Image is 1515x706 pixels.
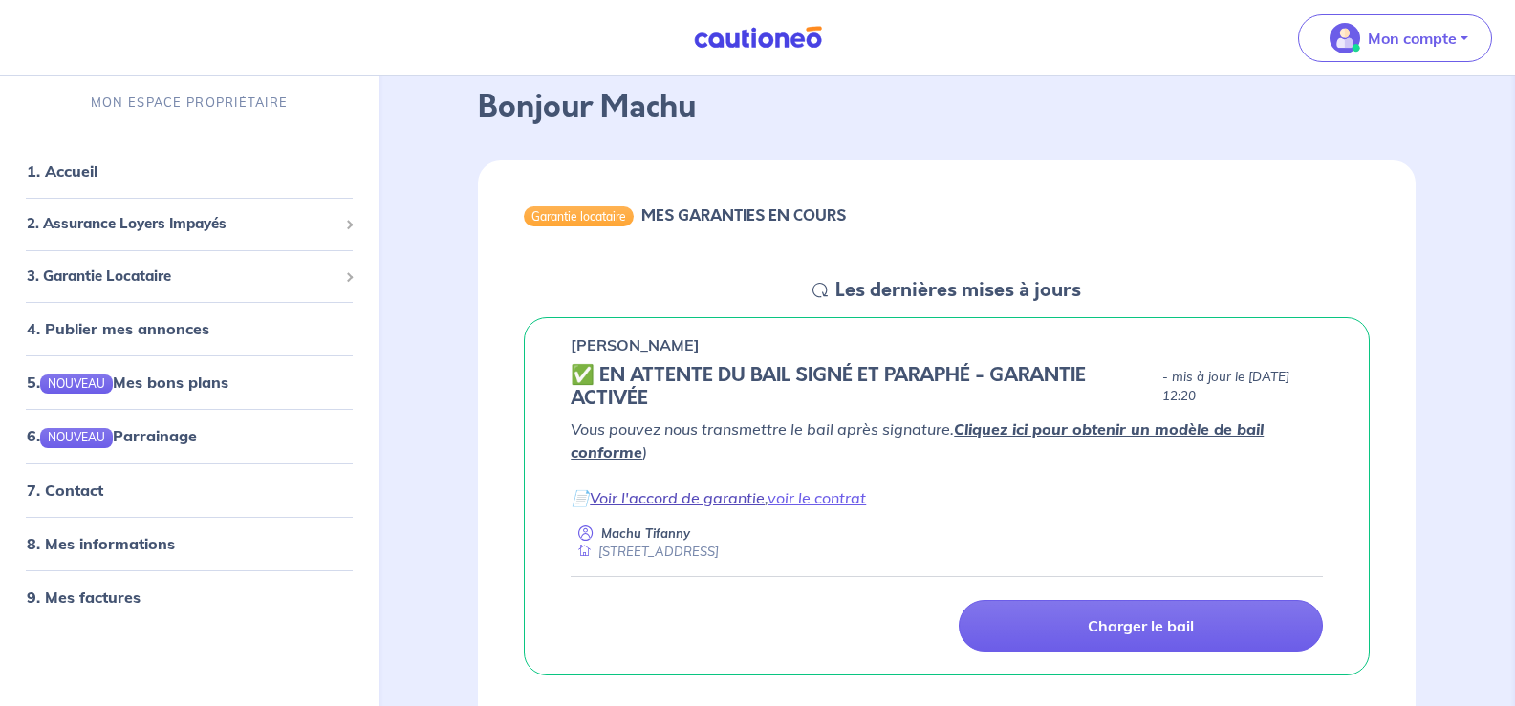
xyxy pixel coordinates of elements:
button: illu_account_valid_menu.svgMon compte [1298,14,1492,62]
div: Garantie locataire [524,206,634,225]
em: Vous pouvez nous transmettre le bail après signature. ) [571,419,1264,461]
p: Mon compte [1368,27,1457,50]
div: 4. Publier mes annonces [8,310,371,348]
img: illu_account_valid_menu.svg [1330,23,1360,53]
h5: Les dernières mises à jours [835,279,1081,302]
h5: ✅️️️ EN ATTENTE DU BAIL SIGNÉ ET PARAPHÉ - GARANTIE ACTIVÉE [571,364,1155,410]
a: 8. Mes informations [27,533,175,552]
em: 📄 , [571,488,866,507]
div: 2. Assurance Loyers Impayés [8,205,371,243]
a: 5.NOUVEAUMes bons plans [27,373,228,392]
span: 2. Assurance Loyers Impayés [27,213,337,235]
div: 1. Accueil [8,152,371,190]
h6: MES GARANTIES EN COURS [641,206,846,225]
div: 8. Mes informations [8,524,371,562]
p: Bonjour Machu [478,84,1416,130]
div: 9. Mes factures [8,577,371,615]
a: 7. Contact [27,480,103,499]
p: MON ESPACE PROPRIÉTAIRE [91,94,288,112]
div: state: CONTRACT-SIGNED, Context: IN-LANDLORD,IS-GL-CAUTION-IN-LANDLORD [571,364,1323,410]
a: Cliquez ici pour obtenir un modèle de bail conforme [571,419,1264,461]
a: voir le contrat [768,488,866,507]
p: Charger le bail [1088,616,1194,635]
a: 1. Accueil [27,161,97,181]
span: 3. Garantie Locataire [27,266,337,288]
a: 4. Publier mes annonces [27,319,209,338]
a: Voir l'accord de garantie [590,488,765,507]
a: Charger le bail [959,600,1323,652]
img: Cautioneo [686,26,830,50]
a: 6.NOUVEAUParrainage [27,426,197,445]
a: 9. Mes factures [27,587,141,606]
div: [STREET_ADDRESS] [571,543,719,561]
div: 5.NOUVEAUMes bons plans [8,363,371,401]
p: Machu Tifanny [601,524,690,543]
p: - mis à jour le [DATE] 12:20 [1162,368,1323,406]
p: [PERSON_NAME] [571,333,700,356]
div: 7. Contact [8,470,371,508]
div: 3. Garantie Locataire [8,258,371,295]
div: 6.NOUVEAUParrainage [8,417,371,455]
